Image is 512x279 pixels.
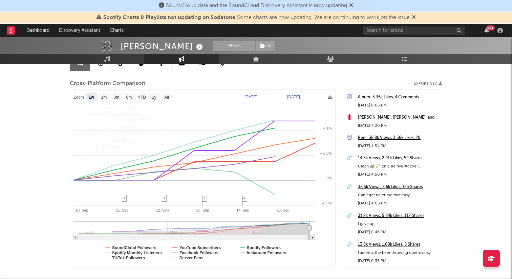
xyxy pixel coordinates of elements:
text: Instagram Followers [247,251,286,255]
text: + 0.5% [320,151,332,155]
text: -0.5% [322,201,332,205]
text: TikTok Followers [112,256,145,260]
text: 1m [101,95,107,100]
a: 13.8k Views, 1.09k Likes, 8 Shares [358,241,439,249]
a: Reel: 38.8k Views, 3.56k Likes, 20 Comments [358,134,439,142]
text: YTD [138,95,146,100]
text: 0% [326,176,332,180]
span: SoundCloud data and the SoundCloud Discovery Assistant is now updating [166,3,347,8]
span: Dismiss [349,3,353,8]
div: [DATE] 4:05 PM [358,199,439,207]
text: All [164,95,169,100]
text: 14. Sep [236,208,249,212]
text: [DATE] [287,95,300,99]
text: → [276,95,280,99]
text: 6m [126,95,132,100]
div: [DATE] 6:35 PM [358,257,439,265]
span: Dismiss [412,15,416,20]
span: Spotify Charts & Playlists not updating on Sodatone [103,15,235,20]
text: + 1% [323,126,332,130]
a: Discovery Assistant [54,24,105,37]
text: Facebook Followers [179,251,219,255]
text: 3m [114,95,120,100]
div: [DATE] 8:46 PM [358,228,439,236]
a: 31.2k Views, 5.84k Likes, 112 Shares [358,212,439,220]
button: Track [213,41,255,51]
text: 10. Sep [76,208,88,212]
div: [DATE] 7:00 PM [358,122,439,130]
text: 1y [152,95,156,100]
span: 4 [243,196,246,200]
div: [DATE] 8:05 PM [358,101,439,109]
button: (1) [256,41,275,51]
text: Spotify Followers [247,245,281,250]
div: 99 + [486,25,495,31]
text: 13. Sep [196,208,209,212]
input: Search for artists [363,26,465,35]
a: Dashboard [22,24,54,37]
div: Can’t get rid of me that easy [358,191,439,199]
span: 3 [123,196,125,200]
text: 1w [89,95,94,100]
span: : Some charts are now updating. We are continuing to work on the issue [103,15,410,20]
div: [DATE] 4:50 PM [358,171,439,179]
button: 99+ [484,28,489,33]
div: I address the beer throwing controversy exclusively on @Influenced Country Thank you @RadioRodd &... [358,249,439,257]
a: Album: 3.36k Likes, 4 Comments [358,93,439,101]
div: [DATE] 4:54 PM [358,142,439,150]
text: Zoom [73,95,84,100]
span: Cross-Platform Comparison [70,80,145,88]
text: 12. Sep [156,208,169,212]
text: Deezer Fans [179,256,204,260]
button: Export CSV [414,82,442,86]
text: YouTube Subscribers [179,245,221,250]
div: Clean up 🧹 on aisle five #cover #mopitney #countrymusic [358,162,439,171]
text: 11. Sep [116,208,129,212]
a: 14.5k Views, 2.91k Likes, 52 Shares [358,154,439,162]
div: [PERSON_NAME] [121,41,205,52]
span: ( 1 ) [255,41,275,51]
a: [PERSON_NAME], [PERSON_NAME], and [PERSON_NAME] at [GEOGRAPHIC_DATA] ([DATE]) [358,114,439,122]
text: Spotify Monthly Listeners [112,251,162,255]
text: SoundCloud Followers [112,245,156,250]
a: 36.5k Views, 5.6k Likes, 123 Shares [358,183,439,191]
text: 15. Sep [277,208,290,212]
span: 1 [203,196,205,200]
text: [DATE] [244,95,257,99]
a: Charts [105,24,128,37]
span: 3 [163,196,165,200]
div: I gave up… [358,220,439,228]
